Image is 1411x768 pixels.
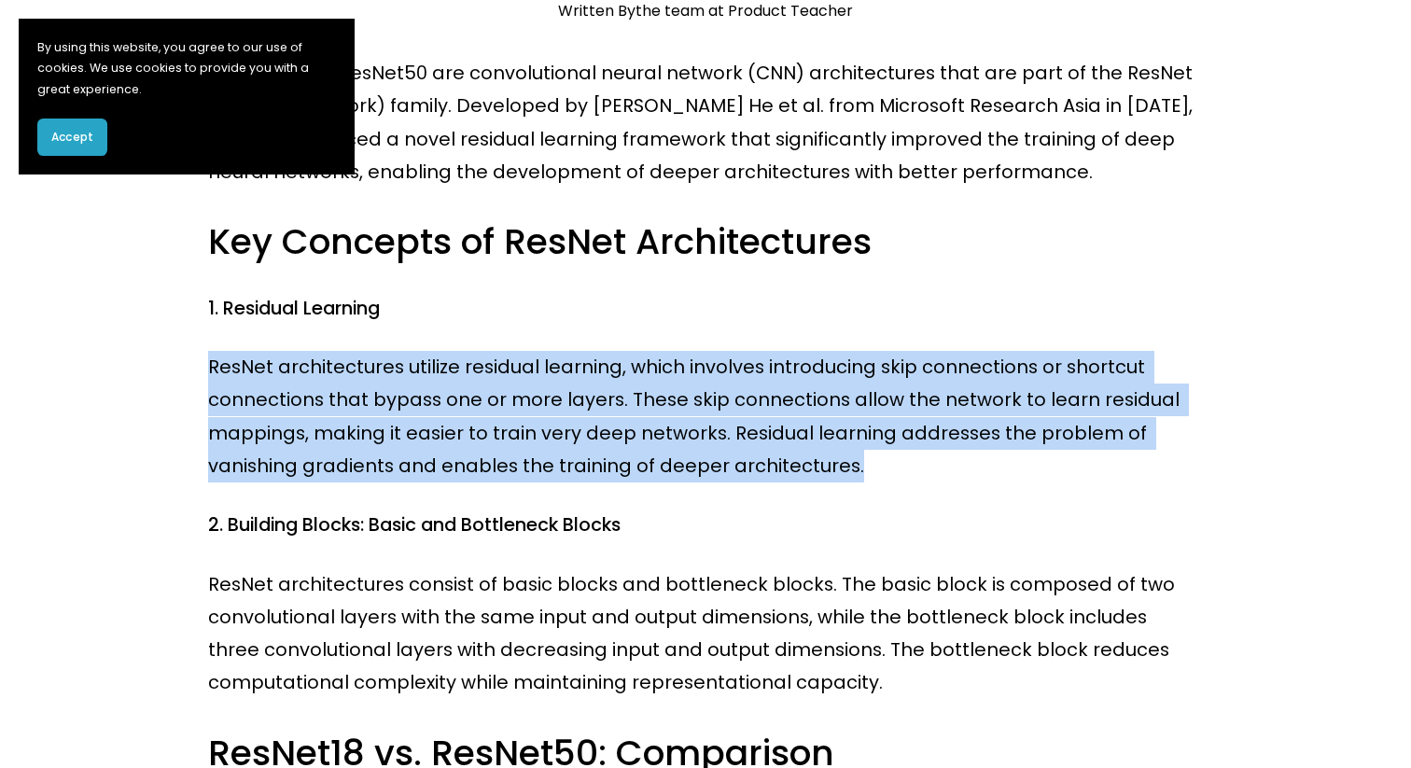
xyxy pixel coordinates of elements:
[208,57,1203,189] p: ResNet18 and ResNet50 are convolutional neural network (CNN) architectures that are part of the R...
[19,19,355,175] section: Cookie banner
[558,2,853,20] div: Written By
[208,568,1203,700] p: ResNet architectures consist of basic blocks and bottleneck blocks. The basic block is composed o...
[208,296,1203,321] h4: 1. Residual Learning
[208,218,1203,265] h3: Key Concepts of ResNet Architectures
[51,129,93,146] span: Accept
[208,351,1203,482] p: ResNet architectures utilize residual learning, which involves introducing skip connections or sh...
[208,512,1203,538] h4: 2. Building Blocks: Basic and Bottleneck Blocks
[37,119,107,156] button: Accept
[37,37,336,100] p: By using this website, you agree to our use of cookies. We use cookies to provide you with a grea...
